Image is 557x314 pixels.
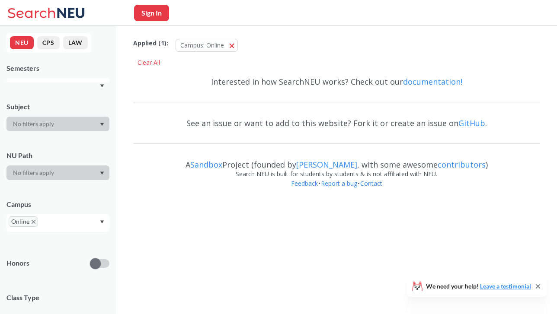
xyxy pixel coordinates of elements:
div: A Project (founded by , with some awesome ) [133,152,540,169]
svg: Dropdown arrow [100,123,104,126]
span: We need your help! [426,283,531,289]
svg: Dropdown arrow [100,84,104,88]
span: Class Type [6,293,109,302]
svg: Dropdown arrow [100,220,104,224]
a: documentation! [403,76,462,87]
span: OnlineX to remove pill [9,216,38,227]
div: Search NEU is built for students by students & is not affiliated with NEU. [133,169,540,179]
p: Honors [6,258,29,268]
a: Feedback [291,179,318,187]
button: NEU [10,36,34,49]
div: Semesters [6,63,109,73]
div: OnlineX to remove pillDropdown arrow [6,214,109,232]
a: contributors [438,159,486,170]
div: Clear All [133,56,164,69]
a: Contact [360,179,383,187]
a: Report a bug [320,179,358,187]
div: See an issue or want to add to this website? Fork it or create an issue on . [133,111,540,136]
a: [PERSON_NAME] [296,159,357,170]
button: Sign In [134,5,169,21]
div: Dropdown arrow [6,165,109,180]
div: Dropdown arrow [6,117,109,131]
button: CPS [37,36,60,49]
div: NU Path [6,151,109,160]
button: LAW [63,36,88,49]
svg: X to remove pill [32,220,35,224]
svg: Dropdown arrow [100,171,104,175]
a: GitHub [458,118,485,128]
div: • • [133,179,540,201]
div: Subject [6,102,109,111]
a: Leave a testimonial [480,282,531,290]
span: Applied ( 1 ): [133,38,168,48]
div: Campus [6,200,109,209]
button: Campus: Online [176,39,238,52]
a: Sandbox [190,159,222,170]
span: Campus: Online [180,41,224,49]
div: Interested in how SearchNEU works? Check out our [133,69,540,94]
